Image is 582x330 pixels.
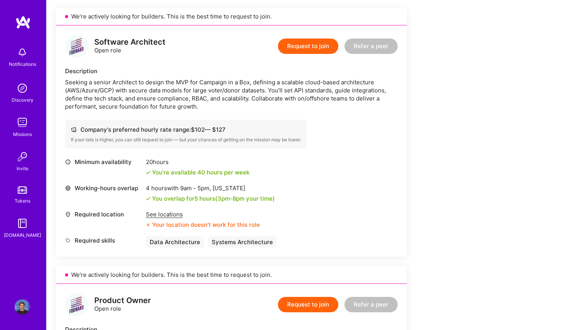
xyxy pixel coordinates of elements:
[146,170,151,175] i: icon Check
[56,266,407,284] div: We’re actively looking for builders. This is the best time to request to join.
[65,211,71,217] i: icon Location
[146,168,249,176] div: You're available 40 hours per week
[65,238,71,243] i: icon Tag
[15,45,30,60] img: bell
[278,39,338,54] button: Request to join
[15,115,30,130] img: teamwork
[146,236,204,248] div: Data Architecture
[18,186,27,194] img: tokens
[217,195,244,202] span: 3pm - 8pm
[15,15,31,29] img: logo
[65,185,71,191] i: icon World
[15,299,30,315] img: User Avatar
[94,296,151,313] div: Open role
[65,293,88,316] img: logo
[146,210,260,218] div: See locations
[13,130,32,138] div: Missions
[65,158,142,166] div: Minimum availability
[12,96,33,104] div: Discovery
[56,8,407,25] div: We’re actively looking for builders. This is the best time to request to join.
[71,126,301,134] div: Company's preferred hourly rate range: $ 102 — $ 127
[179,184,212,192] span: 9am - 5pm ,
[152,194,275,203] div: You overlap for 5 hours ( your time)
[65,184,142,192] div: Working-hours overlap
[4,231,41,239] div: [DOMAIN_NAME]
[146,223,151,227] i: icon CloseOrange
[146,158,249,166] div: 20 hours
[9,60,36,68] div: Notifications
[13,299,32,315] a: User Avatar
[65,67,398,75] div: Description
[65,236,142,245] div: Required skills
[345,297,398,312] button: Refer a peer
[15,80,30,96] img: discovery
[94,296,151,305] div: Product Owner
[71,127,77,132] i: icon Cash
[146,196,151,201] i: icon Check
[65,35,88,58] img: logo
[94,38,166,54] div: Open role
[65,78,398,111] div: Seeking a senior Architect to design the MVP for Campaign in a Box, defining a scalable cloud-bas...
[94,38,166,46] div: Software Architect
[146,184,275,192] div: 4 hours with [US_STATE]
[15,197,30,205] div: Tokens
[208,236,277,248] div: Systems Architecture
[146,221,260,229] div: Your location doesn’t work for this role
[345,39,398,54] button: Refer a peer
[15,149,30,164] img: Invite
[17,164,28,173] div: Invite
[65,159,71,165] i: icon Clock
[65,210,142,218] div: Required location
[15,216,30,231] img: guide book
[71,137,301,143] div: If your rate is higher, you can still request to join — but your chances of getting on the missio...
[278,297,338,312] button: Request to join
